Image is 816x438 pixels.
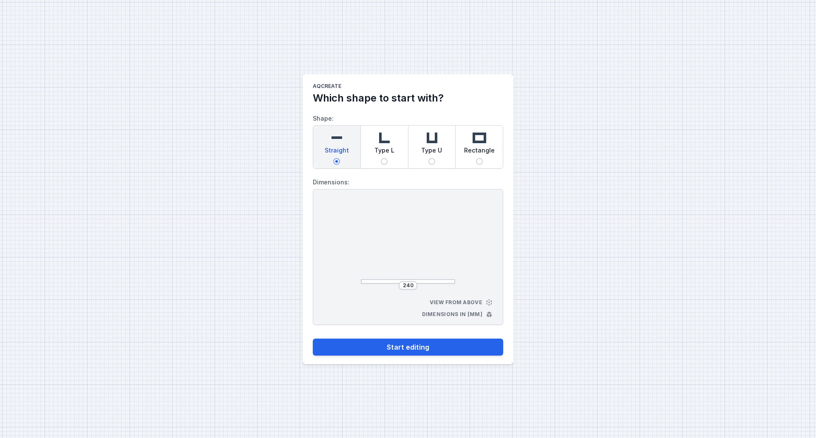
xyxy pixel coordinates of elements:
input: Straight [333,158,340,165]
h1: AQcreate [313,83,503,91]
input: Rectangle [476,158,483,165]
span: Straight [325,146,349,158]
input: Type L [381,158,388,165]
span: Type U [421,146,442,158]
span: Rectangle [464,146,495,158]
label: Shape: [313,112,503,169]
button: Start editing [313,339,503,356]
img: straight.svg [328,129,345,146]
input: Type U [428,158,435,165]
label: Dimensions: [313,175,503,189]
img: u-shaped.svg [423,129,440,146]
h2: Which shape to start with? [313,91,503,105]
img: l-shaped.svg [376,129,393,146]
img: rectangle.svg [471,129,488,146]
input: Dimension [mm] [401,282,415,289]
span: Type L [374,146,394,158]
